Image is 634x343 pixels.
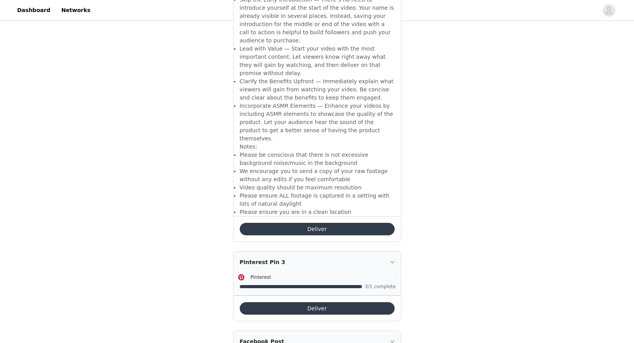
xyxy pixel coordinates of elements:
span: Pinterest [251,275,271,280]
div: icon: rightPinterest Pin 3 [234,252,401,273]
span: 3/1 complete [365,284,396,289]
button: Deliver [240,223,395,235]
i: icon: right [390,260,395,264]
a: Dashboard [12,2,55,19]
p: Video quality should be maximum resolution [240,184,395,192]
p: Notes: [240,143,395,151]
p: Please ensure ALL footage is captured in a setting with lots of natural daylight [240,192,395,208]
p: Clarify the Benefits Upfront — Immediately explain what viewers will gain from watching your vide... [240,77,395,102]
p: Lead with Value — Start your video with the most important content. Let viewers know right away w... [240,45,395,77]
button: Deliver [240,302,395,315]
div: avatar [605,4,613,17]
p: Incorporate ASMR Elements — Enhance your videos by including ASMR elements to showcase the qualit... [240,102,395,143]
p: We encourage you to send a copy of your raw footage without any edits if you feel comfortable [240,167,395,184]
a: Networks [56,2,95,19]
p: Please be conscious that there is not excessive background noise/music in the background [240,151,395,167]
p: Please ensure you are in a clean location [240,208,395,216]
